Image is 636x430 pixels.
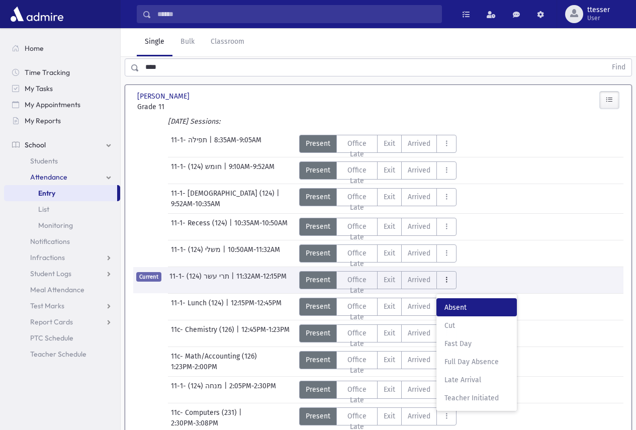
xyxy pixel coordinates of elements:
a: Time Tracking [4,64,120,80]
span: Arrived [408,384,430,395]
span: Exit [384,248,395,259]
span: Exit [384,301,395,312]
span: Present [306,384,330,395]
a: My Tasks [4,80,120,97]
span: Office Late [343,275,372,296]
span: 9:10AM-9:52AM [229,161,275,180]
div: AttTypes [299,218,457,236]
span: Exit [384,138,395,149]
span: | [229,218,234,236]
span: 11-1- תרי עשר (124) [169,271,231,289]
span: [PERSON_NAME] [137,91,192,102]
span: 10:50AM-11:32AM [228,244,280,263]
span: Present [306,192,330,202]
span: Present [306,221,330,232]
span: List [38,205,49,214]
span: Exit [384,384,395,395]
span: Present [306,355,330,365]
span: 11c- Computers (231) [171,407,239,418]
a: Infractions [4,249,120,266]
span: Office Late [343,355,372,376]
a: School [4,137,120,153]
span: Present [306,138,330,149]
div: AttTypes [299,324,457,342]
span: Exit [384,221,395,232]
a: PTC Schedule [4,330,120,346]
span: | [224,161,229,180]
span: Office Late [343,221,372,242]
span: Arrived [408,165,430,176]
span: Present [306,301,330,312]
span: | [277,188,282,199]
span: User [587,14,610,22]
span: 11-1- חומש (124) [171,161,224,180]
span: 11-1- תפילה [171,135,209,153]
span: Arrived [408,248,430,259]
span: Current [136,272,161,282]
span: My Tasks [25,84,53,93]
input: Search [151,5,441,23]
a: Report Cards [4,314,120,330]
div: AttTypes [299,161,457,180]
a: Students [4,153,120,169]
span: Office Late [343,328,372,349]
a: Test Marks [4,298,120,314]
div: AttTypes [299,135,457,153]
div: AttTypes [299,407,457,425]
div: AttTypes [299,351,457,369]
span: Late Arrival [444,375,509,385]
div: AttTypes [299,298,457,316]
a: Classroom [203,28,252,56]
span: Students [30,156,58,165]
div: AttTypes [299,271,457,289]
span: Exit [384,355,395,365]
img: AdmirePro [8,4,66,24]
a: Meal Attendance [4,282,120,298]
span: Cut [444,320,509,331]
span: 12:15PM-12:45PM [231,298,282,316]
a: List [4,201,120,217]
span: School [25,140,46,149]
span: Infractions [30,253,65,262]
span: Present [306,328,330,338]
a: Teacher Schedule [4,346,120,362]
span: 1:23PM-2:00PM [171,362,217,372]
span: 8:35AM-9:05AM [214,135,261,153]
span: Test Marks [30,301,64,310]
span: Report Cards [30,317,73,326]
span: 11:32AM-12:15PM [236,271,287,289]
span: 11c- Math/Accounting (126) [171,351,259,362]
span: Present [306,275,330,285]
span: Office Late [343,138,372,159]
span: Office Late [343,192,372,213]
a: My Appointments [4,97,120,113]
button: Find [606,59,631,76]
span: Exit [384,165,395,176]
span: Arrived [408,221,430,232]
span: Arrived [408,301,430,312]
span: 11-1- Recess (124) [171,218,229,236]
span: Student Logs [30,269,71,278]
span: Teacher Initiated [444,393,509,403]
span: Attendance [30,173,67,182]
span: Home [25,44,44,53]
span: Present [306,248,330,259]
span: | [239,407,244,418]
span: | [209,135,214,153]
a: Notifications [4,233,120,249]
span: 9:52AM-10:35AM [171,199,220,209]
span: 11c- Chemistry (126) [171,324,236,342]
span: 11-1- משלי (124) [171,244,223,263]
div: AttTypes [299,381,457,399]
span: Entry [38,189,55,198]
span: 11-1- [DEMOGRAPHIC_DATA] (124) [171,188,277,199]
i: [DATE] Sessions: [168,117,220,126]
span: My Appointments [25,100,80,109]
span: Meal Attendance [30,285,84,294]
span: Office Late [343,301,372,322]
span: 2:30PM-3:08PM [171,418,218,428]
span: Office Late [343,165,372,186]
span: Teacher Schedule [30,350,86,359]
span: Absent [444,302,509,313]
a: Bulk [172,28,203,56]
